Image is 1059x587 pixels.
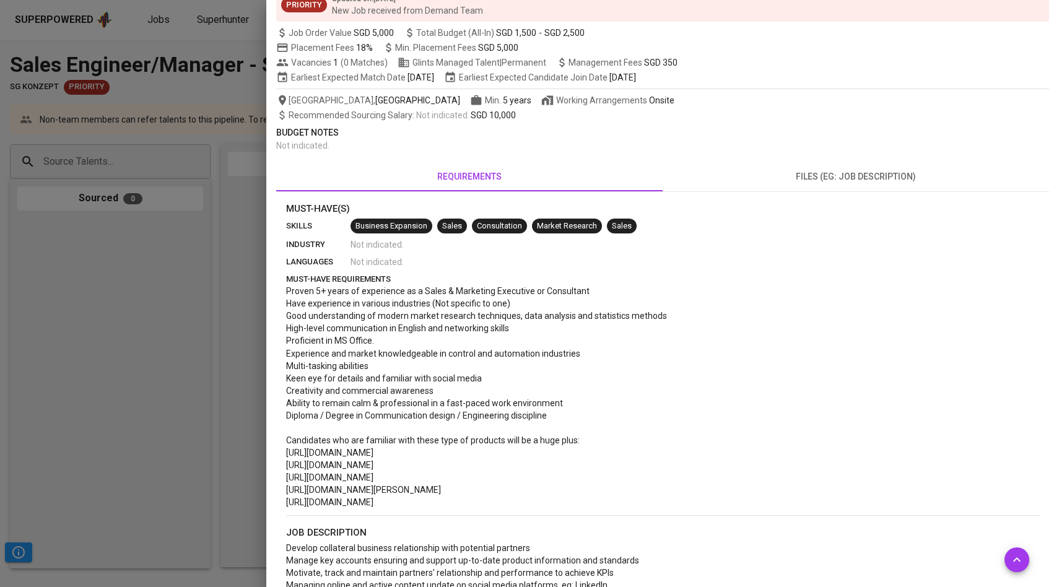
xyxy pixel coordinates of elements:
span: - [539,27,542,39]
span: [URL][DOMAIN_NAME] [286,448,373,458]
span: 5 years [503,95,531,105]
span: Proven 5+ years of experience as a Sales & Marketing Executive or Consultant [286,286,590,296]
span: Job Order Value [276,27,394,39]
span: Placement Fees [291,43,373,53]
span: Have experience in various industries (Not specific to one) [286,298,510,308]
span: [URL][DOMAIN_NAME][PERSON_NAME] [286,485,441,495]
div: Onsite [649,94,674,107]
p: Must-Have(s) [286,202,1039,216]
span: Sales [437,220,467,232]
span: Multi-tasking abilities [286,361,368,371]
span: Glints Managed Talent | Permanent [398,56,546,69]
span: Earliest Expected Candidate Join Date [444,71,636,84]
span: [GEOGRAPHIC_DATA] [375,94,460,107]
span: Consultation [472,220,527,232]
span: Market Research [532,220,602,232]
span: Not indicated . [351,256,404,268]
span: [URL][DOMAIN_NAME] [286,472,373,482]
span: [DATE] [407,71,434,84]
span: High-level communication in English and networking skills [286,323,509,333]
span: [GEOGRAPHIC_DATA] , [276,94,460,107]
span: Min. Placement Fees [395,43,518,53]
span: Candidates who are familiar with these type of products will be a huge plus: [286,435,580,445]
span: Recommended Sourcing Salary : [289,110,416,120]
p: skills [286,220,351,232]
span: 1 [331,56,338,69]
span: requirements [284,169,655,185]
span: Total Budget (All-In) [404,27,585,39]
span: files (eg: job description) [670,169,1042,185]
p: industry [286,238,351,251]
span: Not indicated . [276,141,329,150]
span: Sales [607,220,637,232]
span: [DATE] [609,71,636,84]
span: Working Arrangements [541,94,674,107]
span: Business Expansion [351,220,432,232]
span: Keen eye for details and familiar with social media [286,373,482,383]
span: Min. [485,95,531,105]
span: Good understanding of modern market research techniques, data analysis and statistics methods [286,311,667,321]
span: Diploma / Degree in Communication design / Engineering discipline [286,411,547,420]
span: SGD 1,500 [496,27,536,39]
span: [URL][DOMAIN_NAME] [286,460,373,470]
span: Vacancies ( 0 Matches ) [276,56,388,69]
p: languages [286,256,351,268]
span: Creativity and commercial awareness [286,386,434,396]
span: Proficient in MS Office. [286,336,374,346]
span: SGD 10,000 [471,110,516,120]
span: SGD 5,000 [354,27,394,39]
p: Budget Notes [276,126,1049,139]
span: Ability to remain calm & professional in a fast-paced work environment [286,398,563,408]
span: SGD 2,500 [544,27,585,39]
p: job description [286,526,1039,540]
span: [URL][DOMAIN_NAME] [286,497,373,507]
span: Management Fees [569,58,678,67]
span: Not indicated . [416,110,469,120]
span: SGD 5,000 [478,43,518,53]
span: Experience and market knowledgeable in control and automation industries [286,349,580,359]
span: SGD 350 [644,58,678,67]
p: must-have requirements [286,273,1039,285]
span: 18% [356,43,373,53]
p: New Job received from Demand Team [332,4,483,17]
span: Not indicated . [351,238,404,251]
span: Earliest Expected Match Date [276,71,434,84]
